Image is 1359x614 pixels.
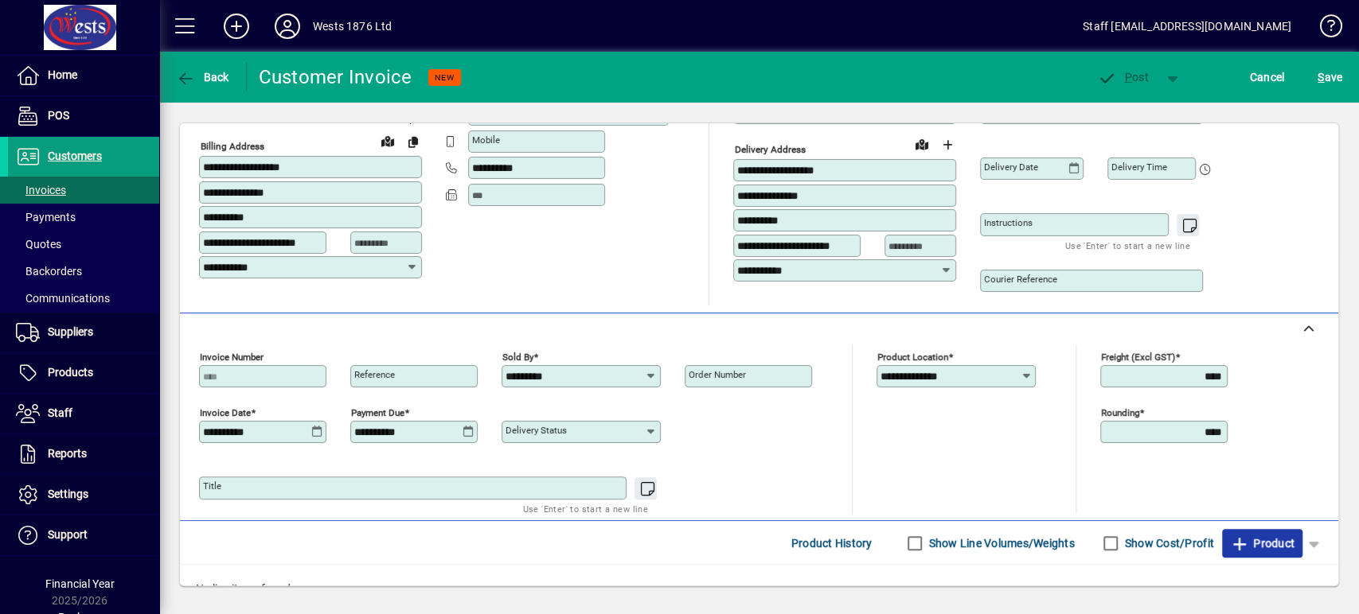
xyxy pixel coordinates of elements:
[16,184,66,196] span: Invoices
[8,177,159,204] a: Invoices
[48,150,102,162] span: Customers
[984,274,1057,285] mat-label: Courier Reference
[354,369,395,380] mat-label: Reference
[502,352,533,363] mat-label: Sold by
[211,12,262,41] button: Add
[1101,407,1139,418] mat-label: Rounding
[1246,63,1289,91] button: Cancel
[8,353,159,393] a: Products
[1314,63,1346,91] button: Save
[200,407,251,418] mat-label: Invoice date
[48,447,87,460] span: Reports
[506,425,567,436] mat-label: Delivery status
[1222,529,1302,558] button: Product
[180,565,1338,613] div: No line items found
[435,72,455,83] span: NEW
[1101,352,1175,363] mat-label: Freight (excl GST)
[1122,535,1214,551] label: Show Cost/Profit
[1097,71,1149,84] span: ost
[176,71,229,84] span: Back
[16,292,110,305] span: Communications
[1318,71,1324,84] span: S
[16,265,82,278] span: Backorders
[172,63,233,91] button: Back
[8,231,159,258] a: Quotes
[45,577,115,590] span: Financial Year
[1307,3,1339,55] a: Knowledge Base
[48,109,69,122] span: POS
[16,238,61,251] span: Quotes
[8,204,159,231] a: Payments
[200,352,264,363] mat-label: Invoice number
[259,64,412,90] div: Customer Invoice
[8,313,159,352] a: Suppliers
[8,56,159,95] a: Home
[8,394,159,433] a: Staff
[8,434,159,474] a: Reports
[313,14,392,39] div: Wests 1876 Ltd
[16,211,76,223] span: Payments
[909,131,935,157] a: View on map
[48,488,88,500] span: Settings
[926,535,1075,551] label: Show Line Volumes/Weights
[935,132,960,157] button: Choose address
[351,407,404,418] mat-label: Payment due
[203,480,221,492] mat-label: Title
[375,128,400,153] a: View on map
[48,528,88,541] span: Support
[785,529,879,558] button: Product History
[1065,236,1190,255] mat-hint: Use 'Enter' to start a new line
[523,499,648,518] mat-hint: Use 'Enter' to start a new line
[791,530,873,556] span: Product History
[48,68,77,81] span: Home
[877,352,948,363] mat-label: Product location
[472,134,500,146] mat-label: Mobile
[689,369,746,380] mat-label: Order number
[1230,530,1295,556] span: Product
[8,475,159,515] a: Settings
[400,129,426,154] button: Copy to Delivery address
[262,12,313,41] button: Profile
[48,406,72,419] span: Staff
[1250,64,1285,90] span: Cancel
[1111,161,1167,173] mat-label: Delivery time
[8,96,159,136] a: POS
[1089,63,1157,91] button: Post
[48,366,93,379] span: Products
[1083,14,1291,39] div: Staff [EMAIL_ADDRESS][DOMAIN_NAME]
[984,161,1038,173] mat-label: Delivery date
[8,258,159,285] a: Backorders
[159,63,247,91] app-page-header-button: Back
[1125,71,1132,84] span: P
[8,285,159,312] a: Communications
[48,325,93,338] span: Suppliers
[984,217,1033,228] mat-label: Instructions
[1318,64,1342,90] span: ave
[8,515,159,555] a: Support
